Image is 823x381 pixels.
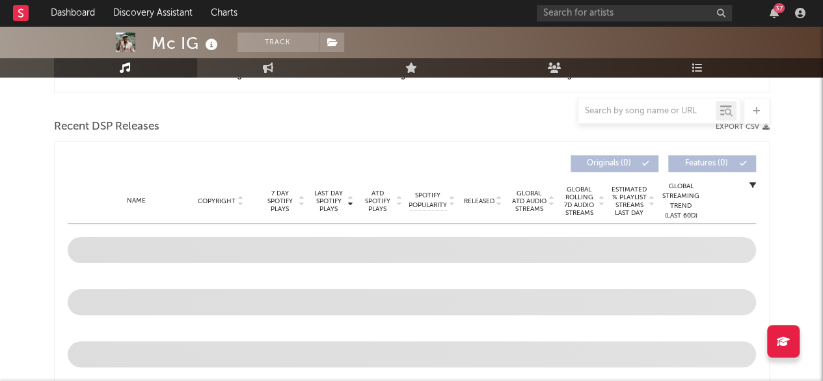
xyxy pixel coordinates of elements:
[716,123,770,131] button: Export CSV
[464,197,494,205] span: Released
[612,186,647,217] span: Estimated % Playlist Streams Last Day
[571,155,658,172] button: Originals(0)
[677,160,736,167] span: Features ( 0 )
[537,5,732,21] input: Search for artists
[152,33,221,54] div: Mc IG
[198,197,236,205] span: Copyright
[561,186,597,217] span: Global Rolling 7D Audio Streams
[662,182,701,221] div: Global Streaming Trend (Last 60D)
[770,8,779,18] button: 37
[263,190,297,213] span: 7 Day Spotify Plays
[668,155,756,172] button: Features(0)
[54,119,159,135] span: Recent DSP Releases
[94,196,179,206] div: Name
[360,190,395,213] span: ATD Spotify Plays
[237,33,319,52] button: Track
[578,106,716,117] input: Search by song name or URL
[312,190,346,213] span: Last Day Spotify Plays
[774,3,785,13] div: 37
[579,160,639,167] span: Originals ( 0 )
[409,191,447,210] span: Spotify Popularity
[511,190,547,213] span: Global ATD Audio Streams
